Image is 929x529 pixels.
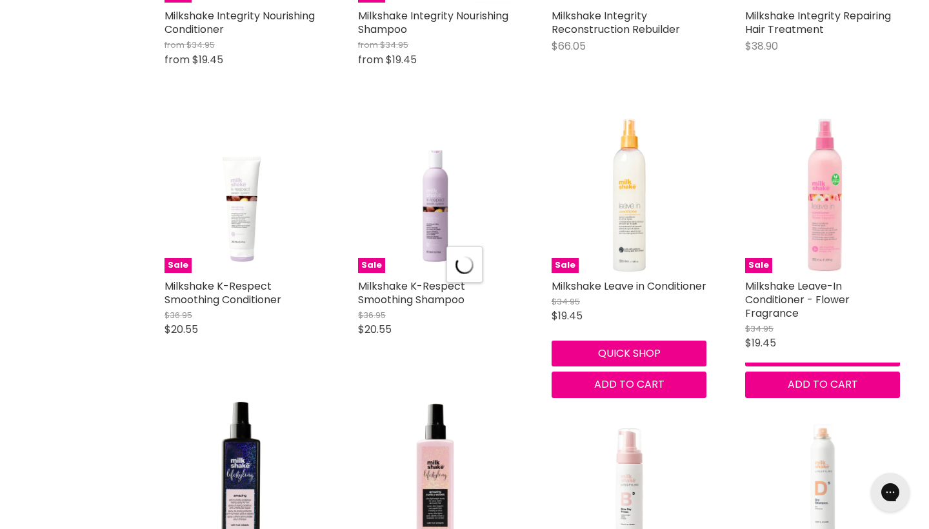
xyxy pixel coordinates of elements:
a: Milkshake K-Respect Smoothing Shampoo [358,279,465,307]
span: from [165,39,185,51]
span: $34.95 [745,323,774,335]
a: Milkshake Leave-In Conditioner - Flower FragranceSale [745,118,900,273]
img: Milkshake K-Respect Smoothing Conditioner [165,118,319,273]
button: Quick shop [552,341,706,366]
span: $19.45 [552,308,583,323]
span: $34.95 [380,39,408,51]
iframe: Gorgias live chat messenger [864,468,916,516]
span: $66.05 [552,39,586,54]
span: $19.45 [192,52,223,67]
a: Milkshake Integrity Reconstruction Rebuilder [552,8,680,37]
span: $36.95 [165,309,192,321]
a: Milkshake Integrity Nourishing Conditioner [165,8,315,37]
span: from [358,39,378,51]
span: $19.45 [386,52,417,67]
span: $38.90 [745,39,778,54]
span: Add to cart [594,377,664,392]
a: Milkshake Leave in ConditionerSale [552,118,706,273]
button: Add to cart [552,372,706,397]
img: Milkshake Leave in Conditioner [552,118,706,273]
img: Milkshake K-Respect Smoothing Shampoo [358,118,513,273]
span: $36.95 [358,309,386,321]
button: Add to cart [745,372,900,397]
a: Milkshake Integrity Repairing Hair Treatment [745,8,891,37]
span: Sale [552,258,579,273]
span: $20.55 [165,322,198,337]
span: Sale [745,258,772,273]
img: Milkshake Leave-In Conditioner - Flower Fragrance [745,118,900,273]
span: $34.95 [552,295,580,308]
span: Add to cart [788,377,858,392]
a: Milkshake K-Respect Smoothing ConditionerSale [165,118,319,273]
a: Milkshake Leave in Conditioner [552,279,706,294]
span: $34.95 [186,39,215,51]
a: Milkshake K-Respect Smoothing Conditioner [165,279,281,307]
a: Milkshake Integrity Nourishing Shampoo [358,8,508,37]
span: Sale [165,258,192,273]
span: $20.55 [358,322,392,337]
span: from [358,52,383,67]
span: $19.45 [745,335,776,350]
a: Milkshake K-Respect Smoothing ShampooSale [358,118,513,273]
span: Sale [358,258,385,273]
a: Milkshake Leave-In Conditioner - Flower Fragrance [745,279,850,321]
span: from [165,52,190,67]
